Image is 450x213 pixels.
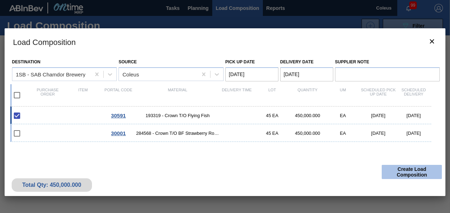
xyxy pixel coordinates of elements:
div: Portal code [101,88,136,103]
span: 284568 - Crown T/O BF Strawberry Rouge PU [136,131,219,136]
span: 193319 - Crown T/O Flying Fish [136,113,219,118]
div: [DATE] [396,113,431,118]
div: EA [325,131,360,136]
div: Quantity [290,88,325,103]
label: Pick up Date [225,59,255,64]
div: Delivery Time [219,88,254,103]
div: Scheduled Delivery [396,88,431,103]
div: 45 EA [254,131,290,136]
label: Supplier Note [335,57,440,67]
div: [DATE] [360,131,396,136]
div: Material [136,88,219,103]
div: Total Qty: 450,000.000 [17,182,87,188]
div: Go to Order [101,113,136,119]
input: mm/dd/yyyy [225,67,278,81]
button: Create Load Composition [382,165,442,179]
label: Source [119,59,137,64]
div: [DATE] [396,131,431,136]
div: Lot [254,88,290,103]
span: 30001 [111,130,126,136]
div: [DATE] [360,113,396,118]
div: 450,000.000 [290,113,325,118]
div: Scheduled Pick up Date [360,88,396,103]
h3: Load Composition [5,28,446,55]
div: Coleus [122,71,139,77]
div: 450,000.000 [290,131,325,136]
div: 1SB - SAB Chamdor Brewery [16,71,86,77]
div: Item [65,88,101,103]
label: Delivery Date [280,59,313,64]
input: mm/dd/yyyy [280,67,333,81]
div: 45 EA [254,113,290,118]
div: Purchase order [30,88,65,103]
div: Go to Order [101,130,136,136]
label: Destination [12,59,40,64]
div: UM [325,88,360,103]
span: 30591 [111,113,126,119]
div: EA [325,113,360,118]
